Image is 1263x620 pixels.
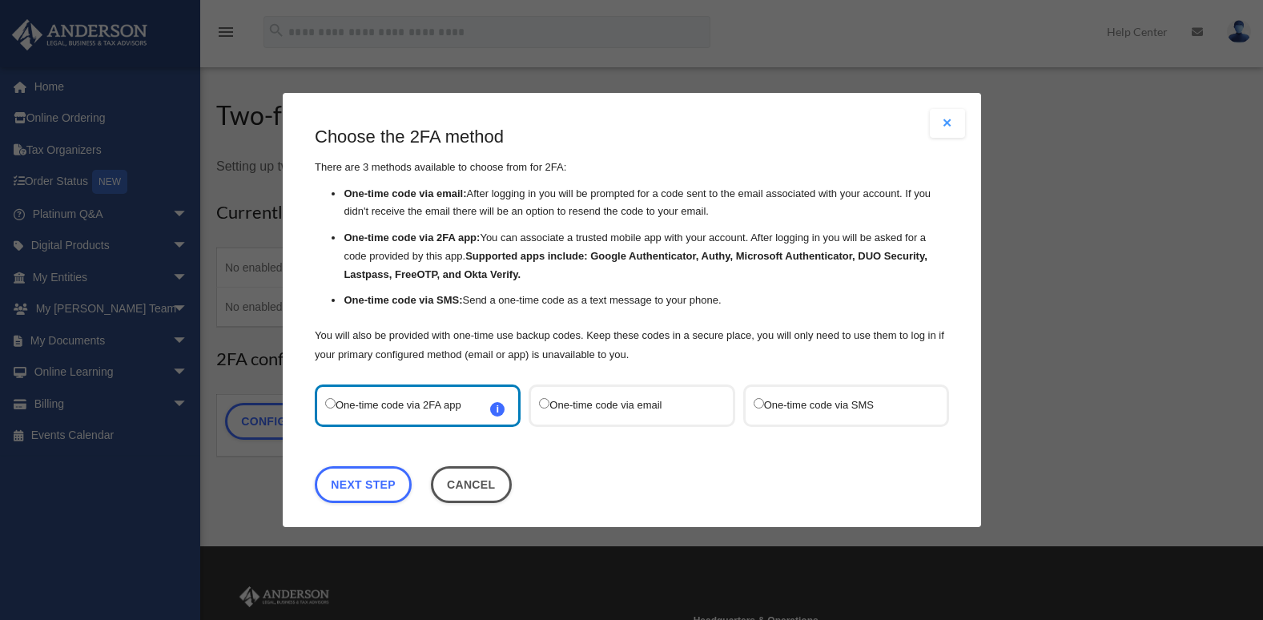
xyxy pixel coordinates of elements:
strong: Supported apps include: Google Authenticator, Authy, Microsoft Authenticator, DUO Security, Lastp... [344,250,927,280]
strong: One-time code via 2FA app: [344,231,480,244]
label: One-time code via email [539,395,708,417]
li: You can associate a trusted mobile app with your account. After logging in you will be asked for ... [344,229,949,284]
label: One-time code via 2FA app [325,395,494,417]
p: You will also be provided with one-time use backup codes. Keep these codes in a secure place, you... [315,326,949,364]
strong: One-time code via SMS: [344,294,462,306]
li: After logging in you will be prompted for a code sent to the email associated with your account. ... [344,185,949,222]
div: There are 3 methods available to choose from for 2FA: [315,125,949,364]
a: Next Step [315,466,412,503]
h3: Choose the 2FA method [315,125,949,150]
input: One-time code via SMS [753,398,763,409]
label: One-time code via SMS [753,395,922,417]
strong: One-time code via email: [344,187,466,199]
button: Close this dialog window [430,466,511,503]
input: One-time code via 2FA appi [325,398,336,409]
input: One-time code via email [539,398,549,409]
button: Close modal [930,109,965,138]
li: Send a one-time code as a text message to your phone. [344,292,949,310]
span: i [490,402,505,417]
